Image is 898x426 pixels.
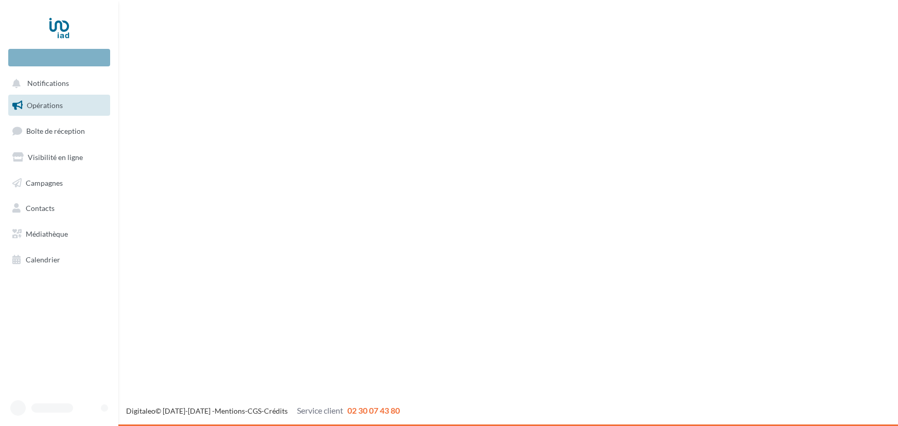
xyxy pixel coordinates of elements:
span: © [DATE]-[DATE] - - - [126,406,400,415]
a: Contacts [6,198,112,219]
span: Calendrier [26,255,60,264]
span: Médiathèque [26,229,68,238]
a: Digitaleo [126,406,155,415]
span: Notifications [27,79,69,88]
span: Visibilité en ligne [28,153,83,162]
span: Boîte de réception [26,127,85,135]
a: Mentions [215,406,245,415]
a: Crédits [264,406,288,415]
a: Opérations [6,95,112,116]
span: Opérations [27,101,63,110]
span: 02 30 07 43 80 [347,405,400,415]
span: Campagnes [26,178,63,187]
span: Service client [297,405,343,415]
a: Boîte de réception [6,120,112,142]
div: Nouvelle campagne [8,49,110,66]
a: Médiathèque [6,223,112,245]
span: Contacts [26,204,55,212]
a: CGS [248,406,261,415]
a: Calendrier [6,249,112,271]
a: Campagnes [6,172,112,194]
a: Visibilité en ligne [6,147,112,168]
